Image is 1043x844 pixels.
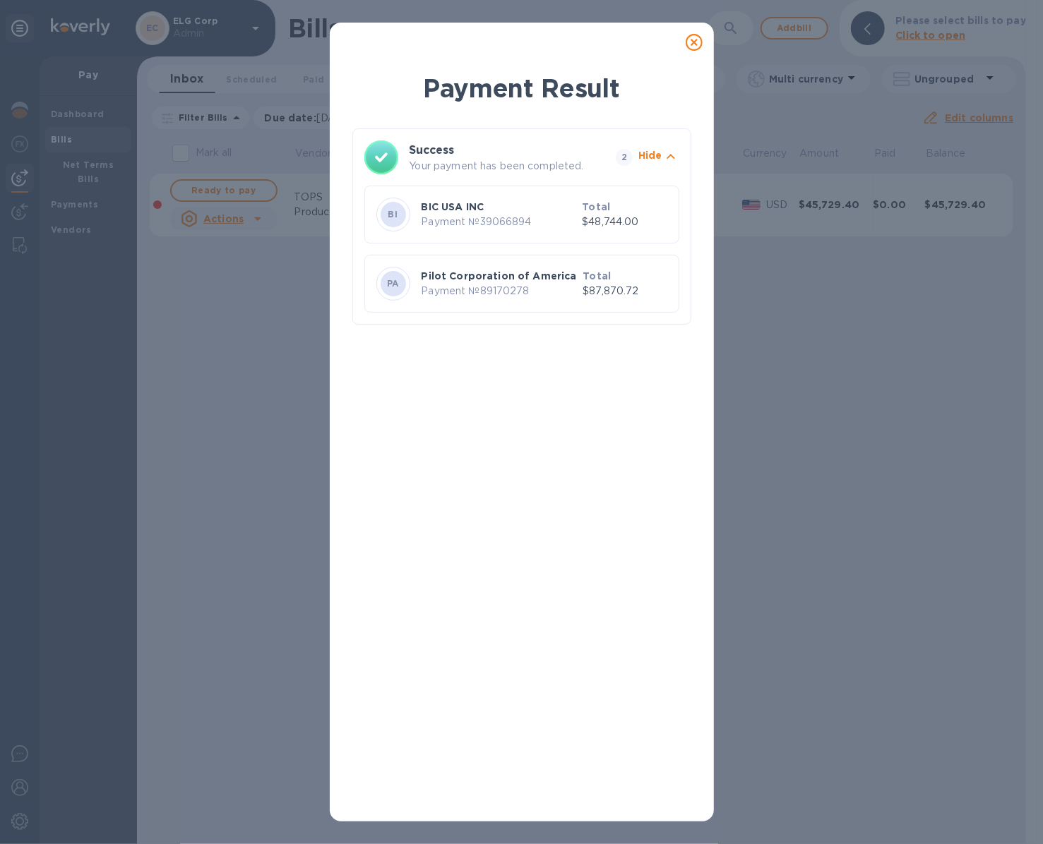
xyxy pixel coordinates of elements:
[410,142,590,159] h3: Success
[583,270,611,282] b: Total
[422,215,577,229] p: Payment № 39066894
[582,215,667,229] p: $48,744.00
[638,148,679,167] button: Hide
[422,200,577,214] p: BIC USA INC
[387,278,399,289] b: PA
[422,284,578,299] p: Payment № 89170278
[638,148,662,162] p: Hide
[388,209,398,219] b: BI
[410,159,610,174] p: Your payment has been completed.
[582,201,610,212] b: Total
[352,71,691,106] h1: Payment Result
[422,269,578,283] p: Pilot Corporation of America
[583,284,667,299] p: $87,870.72
[616,149,633,166] span: 2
